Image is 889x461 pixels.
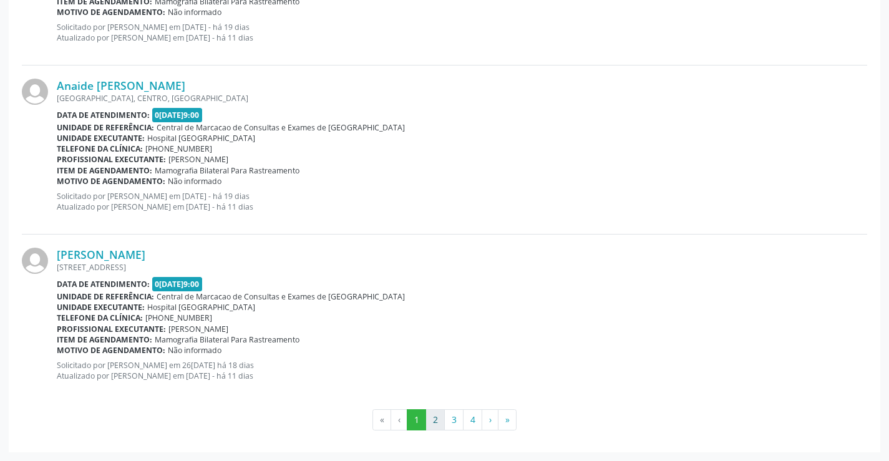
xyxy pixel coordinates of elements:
a: [PERSON_NAME] [57,248,145,261]
button: Go to page 4 [463,409,482,430]
b: Motivo de agendamento: [57,7,165,17]
span: [PERSON_NAME] [168,324,228,334]
b: Data de atendimento: [57,110,150,120]
b: Motivo de agendamento: [57,176,165,187]
button: Go to next page [482,409,498,430]
span: Não informado [168,176,221,187]
span: Mamografia Bilateral Para Rastreamento [155,334,299,345]
b: Profissional executante: [57,324,166,334]
button: Go to last page [498,409,517,430]
b: Unidade de referência: [57,122,154,133]
b: Unidade executante: [57,302,145,313]
div: [GEOGRAPHIC_DATA], CENTRO, [GEOGRAPHIC_DATA] [57,93,867,104]
span: [PERSON_NAME] [168,154,228,165]
button: Go to page 1 [407,409,426,430]
b: Profissional executante: [57,154,166,165]
span: [PHONE_NUMBER] [145,313,212,323]
button: Go to page 2 [425,409,445,430]
span: Hospital [GEOGRAPHIC_DATA] [147,302,255,313]
ul: Pagination [22,409,867,430]
span: 0[DATE]9:00 [152,277,203,291]
img: img [22,248,48,274]
b: Unidade de referência: [57,291,154,302]
b: Motivo de agendamento: [57,345,165,356]
a: Anaide [PERSON_NAME] [57,79,185,92]
img: img [22,79,48,105]
span: Hospital [GEOGRAPHIC_DATA] [147,133,255,143]
b: Unidade executante: [57,133,145,143]
span: Mamografia Bilateral Para Rastreamento [155,165,299,176]
p: Solicitado por [PERSON_NAME] em [DATE] - há 19 dias Atualizado por [PERSON_NAME] em [DATE] - há 1... [57,191,867,212]
span: [PHONE_NUMBER] [145,143,212,154]
b: Item de agendamento: [57,334,152,345]
div: [STREET_ADDRESS] [57,262,867,273]
span: Não informado [168,345,221,356]
b: Item de agendamento: [57,165,152,176]
button: Go to page 3 [444,409,464,430]
span: 0[DATE]9:00 [152,108,203,122]
span: Central de Marcacao de Consultas e Exames de [GEOGRAPHIC_DATA] [157,122,405,133]
b: Telefone da clínica: [57,143,143,154]
p: Solicitado por [PERSON_NAME] em 26[DATE] há 18 dias Atualizado por [PERSON_NAME] em [DATE] - há 1... [57,360,867,381]
span: Não informado [168,7,221,17]
b: Data de atendimento: [57,279,150,289]
p: Solicitado por [PERSON_NAME] em [DATE] - há 19 dias Atualizado por [PERSON_NAME] em [DATE] - há 1... [57,22,867,43]
span: Central de Marcacao de Consultas e Exames de [GEOGRAPHIC_DATA] [157,291,405,302]
b: Telefone da clínica: [57,313,143,323]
